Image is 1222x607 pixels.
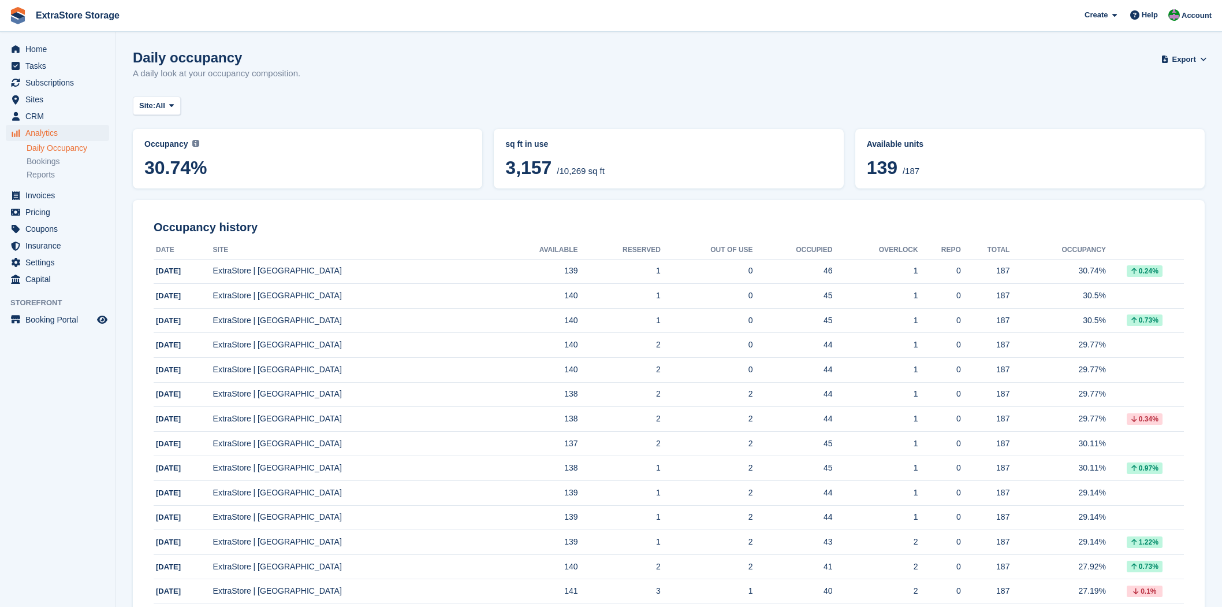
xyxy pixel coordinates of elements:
a: menu [6,75,109,91]
td: 1 [578,530,661,555]
h2: Occupancy history [154,221,1184,234]
span: Export [1172,54,1196,65]
div: 0.34% [1127,413,1163,425]
span: [DATE] [156,439,181,448]
td: 139 [494,481,578,506]
span: [DATE] [156,587,181,595]
td: 2 [661,407,753,432]
th: Site [213,241,494,260]
span: Account [1182,10,1212,21]
div: 0.73% [1127,314,1163,326]
div: 1 [833,438,918,450]
td: 2 [578,382,661,407]
span: Tasks [25,58,95,74]
span: Help [1142,9,1158,21]
a: menu [6,41,109,57]
div: 2 [833,561,918,573]
td: 30.11% [1009,431,1106,456]
div: 45 [753,314,833,327]
th: Repo [918,241,961,260]
span: Home [25,41,95,57]
a: menu [6,108,109,124]
span: Booking Portal [25,312,95,328]
a: menu [6,238,109,254]
span: Settings [25,254,95,271]
div: 1 [833,339,918,351]
td: 187 [961,554,1010,579]
td: 138 [494,382,578,407]
td: 187 [961,259,1010,284]
td: ExtraStore | [GEOGRAPHIC_DATA] [213,456,494,481]
span: 139 [867,157,897,178]
td: 139 [494,505,578,530]
td: 2 [661,530,753,555]
td: 187 [961,579,1010,604]
td: ExtraStore | [GEOGRAPHIC_DATA] [213,505,494,530]
td: 187 [961,456,1010,481]
td: 2 [578,358,661,383]
div: 0 [918,388,961,400]
div: 0.73% [1127,561,1163,572]
td: 30.5% [1009,308,1106,333]
div: 0 [918,487,961,499]
span: /10,269 sq ft [557,166,605,176]
div: 45 [753,462,833,474]
h1: Daily occupancy [133,50,300,65]
span: Subscriptions [25,75,95,91]
span: Insurance [25,238,95,254]
a: menu [6,271,109,287]
td: 137 [494,431,578,456]
td: 187 [961,407,1010,432]
td: ExtraStore | [GEOGRAPHIC_DATA] [213,382,494,407]
div: 41 [753,561,833,573]
a: Reports [27,169,109,180]
div: 44 [753,487,833,499]
td: 187 [961,431,1010,456]
button: Site: All [133,97,181,116]
td: 30.74% [1009,259,1106,284]
td: ExtraStore | [GEOGRAPHIC_DATA] [213,358,494,383]
td: ExtraStore | [GEOGRAPHIC_DATA] [213,308,494,333]
td: ExtraStore | [GEOGRAPHIC_DATA] [213,481,494,506]
td: 29.77% [1009,358,1106,383]
img: icon-info-grey-7440780725fd019a000dd9b08b2336e03edf1995a4989e88bcd33f0948082b44.svg [192,140,199,147]
td: ExtraStore | [GEOGRAPHIC_DATA] [213,431,494,456]
th: Reserved [578,241,661,260]
td: 2 [578,554,661,579]
div: 44 [753,413,833,425]
span: Capital [25,271,95,287]
td: 29.14% [1009,481,1106,506]
td: 187 [961,284,1010,309]
span: Site: [139,100,155,112]
div: 45 [753,290,833,302]
td: 138 [494,456,578,481]
div: 0 [918,314,961,327]
td: 29.77% [1009,407,1106,432]
div: 1 [833,364,918,376]
td: ExtraStore | [GEOGRAPHIC_DATA] [213,407,494,432]
abbr: Current breakdown of %{unit} occupied [505,138,832,150]
th: Out of Use [661,241,753,260]
span: [DATE] [156,267,181,275]
td: 187 [961,358,1010,383]
th: Date [154,241,213,260]
td: 187 [961,530,1010,555]
div: 0.97% [1127,462,1163,474]
a: menu [6,187,109,203]
span: CRM [25,108,95,124]
span: [DATE] [156,562,181,571]
img: Grant Daniel [1168,9,1180,21]
img: stora-icon-8386f47178a22dfd0bd8f6a31ec36ba5ce8667c1dd55bd0f319d3a0aa187defe.svg [9,7,27,24]
span: [DATE] [156,365,181,374]
td: 187 [961,382,1010,407]
span: Occupancy [144,139,188,149]
td: 2 [661,481,753,506]
a: Bookings [27,156,109,167]
span: [DATE] [156,316,181,325]
div: 0 [918,561,961,573]
td: 140 [494,554,578,579]
span: [DATE] [156,538,181,546]
p: A daily look at your occupancy composition. [133,67,300,80]
td: 2 [661,382,753,407]
span: All [155,100,165,112]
